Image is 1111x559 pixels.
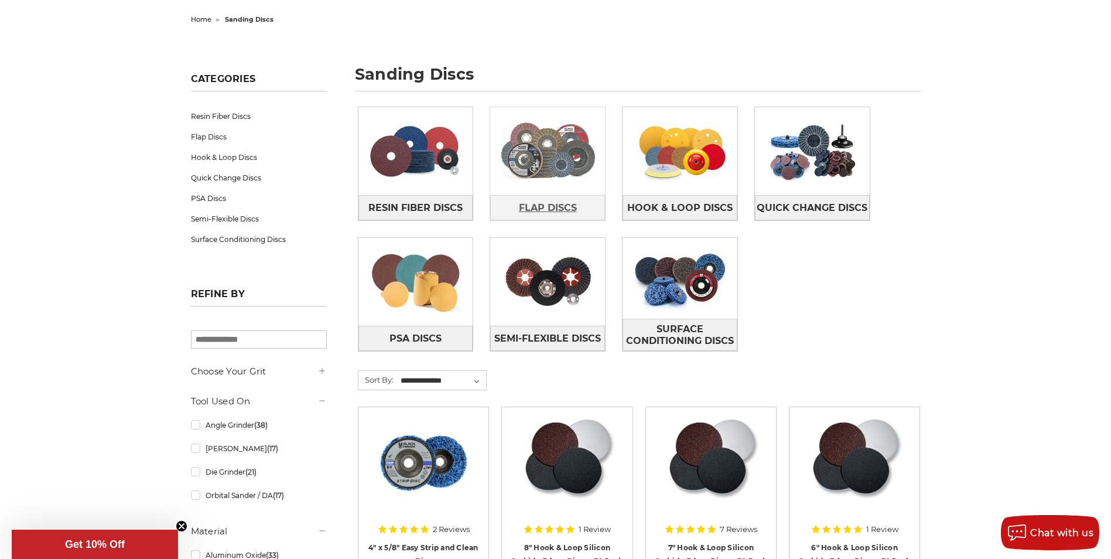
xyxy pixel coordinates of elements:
a: home [191,15,211,23]
span: Hook & Loop Discs [627,198,733,218]
span: Semi-Flexible Discs [494,329,601,349]
img: Silicon Carbide 6" Hook & Loop Edger Discs [807,415,902,509]
a: Silicon Carbide 6" Hook & Loop Edger Discs [798,415,911,529]
span: Get 10% Off [65,538,125,550]
span: 1 Review [579,526,611,533]
a: Hook & Loop Discs [191,147,327,168]
a: PSA Discs [191,188,327,209]
a: Surface Conditioning Discs [623,319,737,351]
span: (17) [267,444,278,453]
span: (17) [273,491,284,500]
a: Resin Fiber Discs [358,195,473,220]
img: Silicon Carbide 7" Hook & Loop Edger Discs [664,415,758,509]
a: Quick Change Discs [755,195,870,220]
img: Resin Fiber Discs [358,111,473,192]
h5: Categories [191,73,327,91]
button: Chat with us [1001,515,1099,550]
span: Chat with us [1030,527,1093,538]
a: Orbital Sander / DA [191,485,327,506]
img: Surface Conditioning Discs [623,238,737,319]
a: Semi-Flexible Discs [490,326,605,351]
span: 2 Reviews [433,526,470,533]
h1: sanding discs [355,66,921,91]
div: Get 10% OffClose teaser [12,530,178,559]
img: Quick Change Discs [755,111,870,192]
span: Resin Fiber Discs [368,198,463,218]
img: 4" x 5/8" easy strip and clean discs [377,415,470,509]
img: Flap Discs [490,111,605,192]
span: (21) [245,468,257,476]
img: Silicon Carbide 8" Hook & Loop Edger Discs [519,415,614,509]
a: 4" x 5/8" easy strip and clean discs [367,415,480,529]
a: Flap Discs [191,127,327,147]
h5: Tool Used On [191,394,327,408]
a: Silicon Carbide 7" Hook & Loop Edger Discs [654,415,768,529]
a: Silicon Carbide 8" Hook & Loop Edger Discs [510,415,624,529]
label: Sort By: [358,371,394,388]
a: Semi-Flexible Discs [191,209,327,229]
a: Quick Change Discs [191,168,327,188]
a: Resin Fiber Discs [191,106,327,127]
img: Semi-Flexible Discs [490,241,605,322]
a: PSA Discs [358,326,473,351]
span: Flap Discs [519,198,577,218]
button: Close teaser [176,520,187,532]
select: Sort By: [399,372,486,390]
span: Quick Change Discs [757,198,867,218]
img: PSA Discs [358,241,473,322]
h5: Material [191,524,327,538]
h5: Refine by [191,288,327,306]
span: (38) [254,421,268,430]
a: Surface Conditioning Discs [191,229,327,250]
span: 7 Reviews [720,526,757,533]
img: Hook & Loop Discs [623,111,737,192]
a: Angle Grinder [191,415,327,435]
a: Die Grinder [191,462,327,482]
a: [PERSON_NAME] [191,438,327,459]
h5: Choose Your Grit [191,364,327,379]
span: PSA Discs [389,329,442,349]
span: 1 Review [866,526,898,533]
a: Hook & Loop Discs [623,195,737,220]
a: Flap Discs [490,195,605,220]
span: sanding discs [225,15,274,23]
